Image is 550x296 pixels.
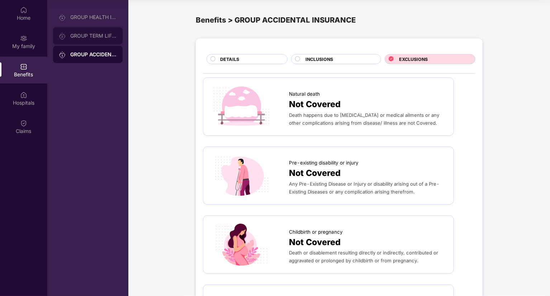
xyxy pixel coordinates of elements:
[59,33,66,40] img: svg+xml;base64,PHN2ZyB3aWR0aD0iMjAiIGhlaWdodD0iMjAiIHZpZXdCb3g9IjAgMCAyMCAyMCIgZmlsbD0ibm9uZSIgeG...
[289,236,341,249] span: Not Covered
[59,14,66,21] img: svg+xml;base64,PHN2ZyB3aWR0aD0iMjAiIGhlaWdodD0iMjAiIHZpZXdCb3g9IjAgMCAyMCAyMCIgZmlsbD0ibm9uZSIgeG...
[289,98,341,111] span: Not Covered
[289,181,440,195] span: Any Pre-Existing Disease or Injury or disability arising out of a Pre-Existing Diseases or any co...
[289,228,343,236] span: Childbirth or pregnancy
[289,90,320,98] span: Natural death
[20,120,27,127] img: svg+xml;base64,PHN2ZyBpZD0iQ2xhaW0iIHhtbG5zPSJodHRwOi8vd3d3LnczLm9yZy8yMDAwL3N2ZyIgd2lkdGg9IjIwIi...
[210,85,272,128] img: icon
[305,56,333,63] span: INCLUSIONS
[20,63,27,70] img: svg+xml;base64,PHN2ZyBpZD0iQmVuZWZpdHMiIHhtbG5zPSJodHRwOi8vd3d3LnczLm9yZy8yMDAwL3N2ZyIgd2lkdGg9Ij...
[70,51,117,58] div: GROUP ACCIDENTAL INSURANCE
[399,56,428,63] span: EXCLUSIONS
[289,112,439,126] span: Death happens due to [MEDICAL_DATA] or medical ailments or any other complications arising from d...
[59,51,66,58] img: svg+xml;base64,PHN2ZyB3aWR0aD0iMjAiIGhlaWdodD0iMjAiIHZpZXdCb3g9IjAgMCAyMCAyMCIgZmlsbD0ibm9uZSIgeG...
[289,159,359,167] span: Pre-existing disability or injury
[20,6,27,14] img: svg+xml;base64,PHN2ZyBpZD0iSG9tZSIgeG1sbnM9Imh0dHA6Ly93d3cudzMub3JnLzIwMDAvc3ZnIiB3aWR0aD0iMjAiIG...
[70,14,117,20] div: GROUP HEALTH INSURANCE
[70,33,117,39] div: GROUP TERM LIFE INSURANCE
[289,167,341,180] span: Not Covered
[20,35,27,42] img: svg+xml;base64,PHN2ZyB3aWR0aD0iMjAiIGhlaWdodD0iMjAiIHZpZXdCb3g9IjAgMCAyMCAyMCIgZmlsbD0ibm9uZSIgeG...
[289,250,438,263] span: Death or disablement resulting directly or indirectly, contributed or aggravated or prolonged by ...
[196,14,483,26] div: Benefits > GROUP ACCIDENTAL INSURANCE
[210,223,272,266] img: icon
[210,154,272,197] img: icon
[220,56,239,63] span: DETAILS
[20,91,27,99] img: svg+xml;base64,PHN2ZyBpZD0iSG9zcGl0YWxzIiB4bWxucz0iaHR0cDovL3d3dy53My5vcmcvMjAwMC9zdmciIHdpZHRoPS...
